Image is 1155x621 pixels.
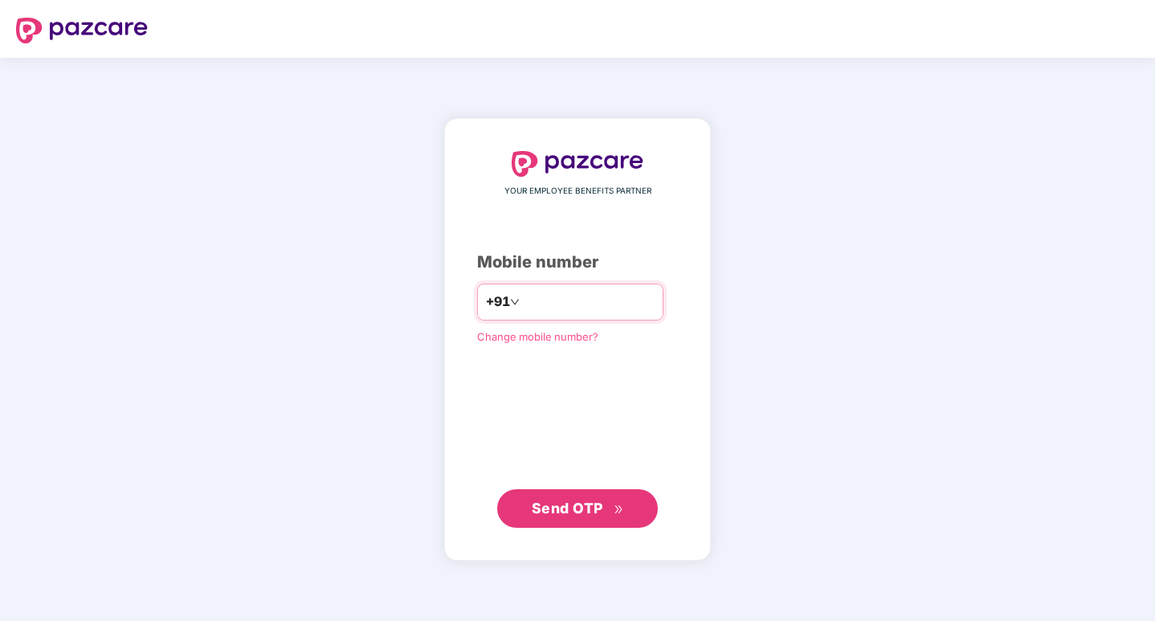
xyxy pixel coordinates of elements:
[532,500,603,517] span: Send OTP
[510,297,520,307] span: down
[504,185,651,198] span: YOUR EMPLOYEE BENEFITS PARTNER
[16,18,148,43] img: logo
[497,489,658,528] button: Send OTPdouble-right
[486,292,510,312] span: +91
[477,250,678,275] div: Mobile number
[477,330,598,343] a: Change mobile number?
[512,151,643,177] img: logo
[614,505,624,515] span: double-right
